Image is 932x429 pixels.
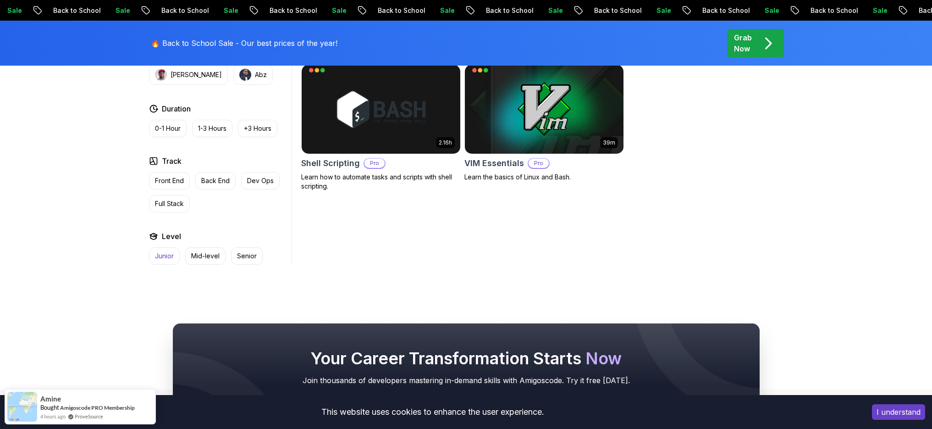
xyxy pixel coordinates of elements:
button: Full Stack [149,195,190,212]
a: Shell Scripting card2.16hShell ScriptingProLearn how to automate tasks and scripts with shell scr... [301,64,461,191]
p: Learn the basics of Linux and Bash. [464,173,624,182]
p: Pro [364,159,385,168]
span: Now [585,348,622,368]
p: +3 Hours [244,124,271,133]
p: Back to School [144,6,206,15]
img: instructor img [155,69,167,81]
button: Back End [195,172,236,189]
p: Full Stack [155,199,184,208]
img: VIM Essentials card [465,65,623,154]
img: provesource social proof notification image [7,392,37,422]
p: Pro [529,159,549,168]
p: Back to School [252,6,314,15]
img: Shell Scripting card [302,65,460,154]
p: Back to School [36,6,98,15]
h2: VIM Essentials [464,157,524,170]
button: +3 Hours [238,120,277,137]
button: Mid-level [185,247,226,265]
p: 0-1 Hour [155,124,181,133]
button: Accept cookies [872,404,925,420]
p: Back to School [360,6,423,15]
p: Sale [98,6,127,15]
p: Sale [531,6,560,15]
h2: Your Career Transformation Starts [191,349,741,368]
p: Grab Now [734,32,752,54]
p: Sale [206,6,236,15]
p: Back to School [793,6,855,15]
h2: Track [162,156,182,167]
p: Dev Ops [247,176,274,185]
a: ProveSource [75,412,103,420]
p: Back End [201,176,230,185]
p: 39m [603,139,615,146]
button: Dev Ops [241,172,280,189]
span: Amine [40,395,61,403]
p: Junior [155,251,174,261]
button: Front End [149,172,190,189]
p: Join thousands of developers mastering in-demand skills with Amigoscode. Try it free [DATE]. [191,375,741,386]
button: 0-1 Hour [149,120,187,137]
button: Junior [149,247,180,265]
p: Sale [747,6,777,15]
p: 🔥 Back to School Sale - Our best prices of the year! [151,38,337,49]
p: Senior [237,251,257,261]
span: Bought [40,404,59,411]
a: VIM Essentials card39mVIM EssentialsProLearn the basics of Linux and Bash. [464,64,624,182]
p: Sale [855,6,885,15]
p: Sale [314,6,344,15]
h2: Duration [162,103,191,114]
p: Abz [255,70,267,79]
p: [PERSON_NAME] [171,70,222,79]
p: 1-3 Hours [198,124,226,133]
div: This website uses cookies to enhance the user experience. [7,402,858,422]
p: 2.16h [439,139,452,146]
p: Back to School [577,6,639,15]
p: Learn how to automate tasks and scripts with shell scripting. [301,173,461,191]
p: Back to School [685,6,747,15]
h2: Level [162,231,181,242]
button: instructor img[PERSON_NAME] [149,65,228,85]
p: Mid-level [191,251,220,261]
button: 1-3 Hours [192,120,232,137]
a: Amigoscode PRO Membership [60,404,135,412]
p: Sale [639,6,668,15]
p: Sale [423,6,452,15]
span: 4 hours ago [40,412,66,420]
button: instructor imgAbz [233,65,273,85]
img: instructor img [239,69,251,81]
button: Senior [231,247,263,265]
p: Front End [155,176,184,185]
p: Back to School [469,6,531,15]
h2: Shell Scripting [301,157,360,170]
